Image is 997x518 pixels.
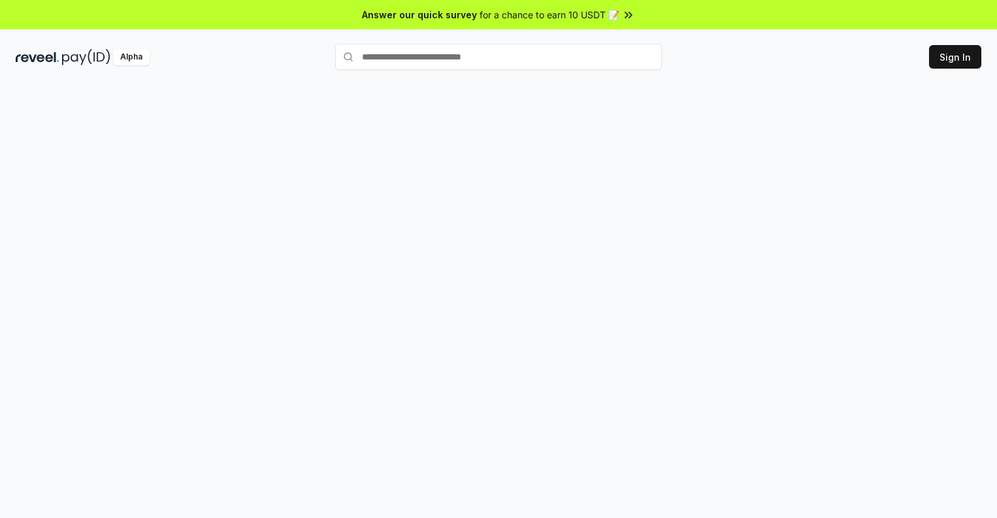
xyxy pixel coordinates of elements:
[362,8,477,22] span: Answer our quick survey
[929,45,981,69] button: Sign In
[62,49,110,65] img: pay_id
[480,8,619,22] span: for a chance to earn 10 USDT 📝
[113,49,150,65] div: Alpha
[16,49,59,65] img: reveel_dark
